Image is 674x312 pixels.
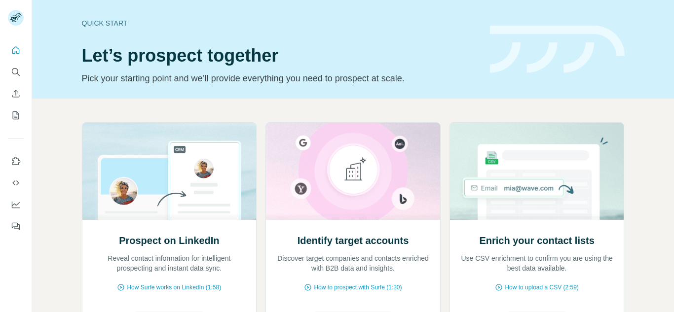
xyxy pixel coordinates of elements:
h2: Identify target accounts [298,234,409,247]
span: How to prospect with Surfe (1:30) [314,283,402,292]
button: Use Surfe on LinkedIn [8,152,24,170]
button: Enrich CSV [8,85,24,103]
button: Search [8,63,24,81]
button: Quick start [8,41,24,59]
h1: Let’s prospect together [82,46,478,66]
img: banner [490,26,625,73]
p: Use CSV enrichment to confirm you are using the best data available. [460,253,614,273]
div: Quick start [82,18,478,28]
button: My lists [8,106,24,124]
span: How Surfe works on LinkedIn (1:58) [127,283,221,292]
img: Prospect on LinkedIn [82,123,257,220]
span: How to upload a CSV (2:59) [505,283,578,292]
img: Enrich your contact lists [449,123,625,220]
h2: Enrich your contact lists [479,234,594,247]
img: Identify target accounts [265,123,441,220]
p: Reveal contact information for intelligent prospecting and instant data sync. [92,253,247,273]
button: Dashboard [8,196,24,213]
h2: Prospect on LinkedIn [119,234,219,247]
p: Pick your starting point and we’ll provide everything you need to prospect at scale. [82,71,478,85]
button: Feedback [8,217,24,235]
p: Discover target companies and contacts enriched with B2B data and insights. [276,253,430,273]
button: Use Surfe API [8,174,24,192]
